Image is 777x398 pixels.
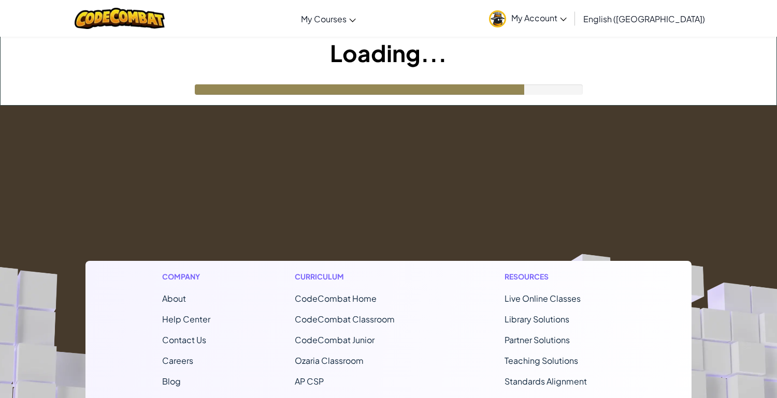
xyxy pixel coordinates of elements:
[505,271,615,282] h1: Resources
[1,37,776,69] h1: Loading...
[484,2,572,35] a: My Account
[295,376,324,387] a: AP CSP
[505,293,581,304] a: Live Online Classes
[489,10,506,27] img: avatar
[578,5,710,33] a: English ([GEOGRAPHIC_DATA])
[75,8,165,29] img: CodeCombat logo
[505,376,587,387] a: Standards Alignment
[162,376,181,387] a: Blog
[162,334,206,345] span: Contact Us
[505,355,578,366] a: Teaching Solutions
[505,314,569,325] a: Library Solutions
[162,355,193,366] a: Careers
[505,334,570,345] a: Partner Solutions
[296,5,361,33] a: My Courses
[295,314,395,325] a: CodeCombat Classroom
[583,13,705,24] span: English ([GEOGRAPHIC_DATA])
[162,314,210,325] a: Help Center
[295,271,420,282] h1: Curriculum
[295,355,364,366] a: Ozaria Classroom
[301,13,347,24] span: My Courses
[511,12,567,23] span: My Account
[295,293,377,304] span: CodeCombat Home
[295,334,375,345] a: CodeCombat Junior
[162,271,210,282] h1: Company
[162,293,186,304] a: About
